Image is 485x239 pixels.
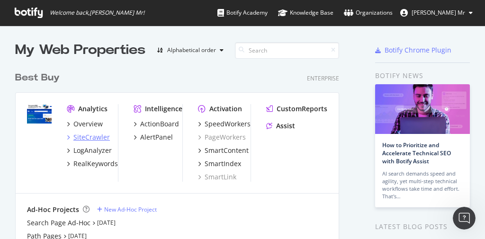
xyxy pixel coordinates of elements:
div: Organizations [344,8,393,18]
div: Botify Academy [217,8,268,18]
div: Intelligence [145,104,182,114]
a: Botify Chrome Plugin [375,45,451,55]
img: How to Prioritize and Accelerate Technical SEO with Botify Assist [375,84,470,134]
a: ActionBoard [134,119,179,129]
div: Enterprise [307,74,339,82]
a: Overview [67,119,103,129]
a: How to Prioritize and Accelerate Technical SEO with Botify Assist [382,141,451,165]
div: Latest Blog Posts [375,221,470,232]
a: PageWorkers [198,133,246,142]
a: SiteCrawler [67,133,110,142]
div: My Web Properties [15,41,145,60]
div: SmartIndex [205,159,241,168]
a: LogAnalyzer [67,146,112,155]
div: Best Buy [15,71,60,85]
div: Botify Chrome Plugin [385,45,451,55]
img: bestbuy.com [27,104,52,124]
div: Activation [209,104,242,114]
div: Ad-Hoc Projects [27,205,79,214]
a: SmartLink [198,172,236,182]
div: AlertPanel [140,133,173,142]
a: Search Page Ad-Hoc [27,218,90,228]
a: SmartContent [198,146,249,155]
a: Best Buy [15,71,63,85]
div: Botify news [375,71,470,81]
div: New Ad-Hoc Project [104,205,157,213]
div: Knowledge Base [278,8,333,18]
input: Search [235,42,339,59]
a: Assist [266,121,295,131]
a: AlertPanel [134,133,173,142]
button: [PERSON_NAME] Mr [393,5,480,20]
div: RealKeywords [73,159,118,168]
div: LogAnalyzer [73,146,112,155]
a: New Ad-Hoc Project [97,205,157,213]
div: SpeedWorkers [205,119,251,129]
div: SiteCrawler [73,133,110,142]
a: [DATE] [97,219,116,227]
iframe: Intercom live chat [453,207,476,230]
button: Alphabetical order [153,43,227,58]
div: Assist [276,121,295,131]
div: Overview [73,119,103,129]
div: CustomReports [277,104,327,114]
a: RealKeywords [67,159,118,168]
div: SmartContent [205,146,249,155]
a: SpeedWorkers [198,119,251,129]
span: Welcome back, [PERSON_NAME] Mr ! [50,9,144,17]
span: Rob Mr [412,9,465,17]
div: AI search demands speed and agility, yet multi-step technical workflows take time and effort. Tha... [382,170,463,200]
a: SmartIndex [198,159,241,168]
div: Analytics [78,104,108,114]
div: Alphabetical order [167,47,216,53]
a: CustomReports [266,104,327,114]
div: ActionBoard [140,119,179,129]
